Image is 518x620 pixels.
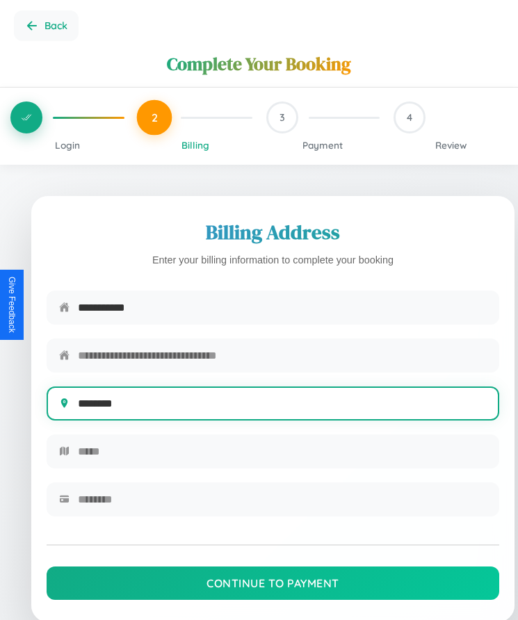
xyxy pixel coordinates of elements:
[47,218,499,246] h2: Billing Address
[280,111,285,124] span: 3
[181,139,209,151] span: Billing
[302,139,343,151] span: Payment
[435,139,467,151] span: Review
[47,252,499,270] p: Enter your billing information to complete your booking
[47,566,499,600] button: Continue to Payment
[55,139,80,151] span: Login
[407,111,412,124] span: 4
[7,277,17,333] div: Give Feedback
[14,10,79,41] button: Go back
[151,111,157,124] span: 2
[167,51,351,76] h1: Complete Your Booking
